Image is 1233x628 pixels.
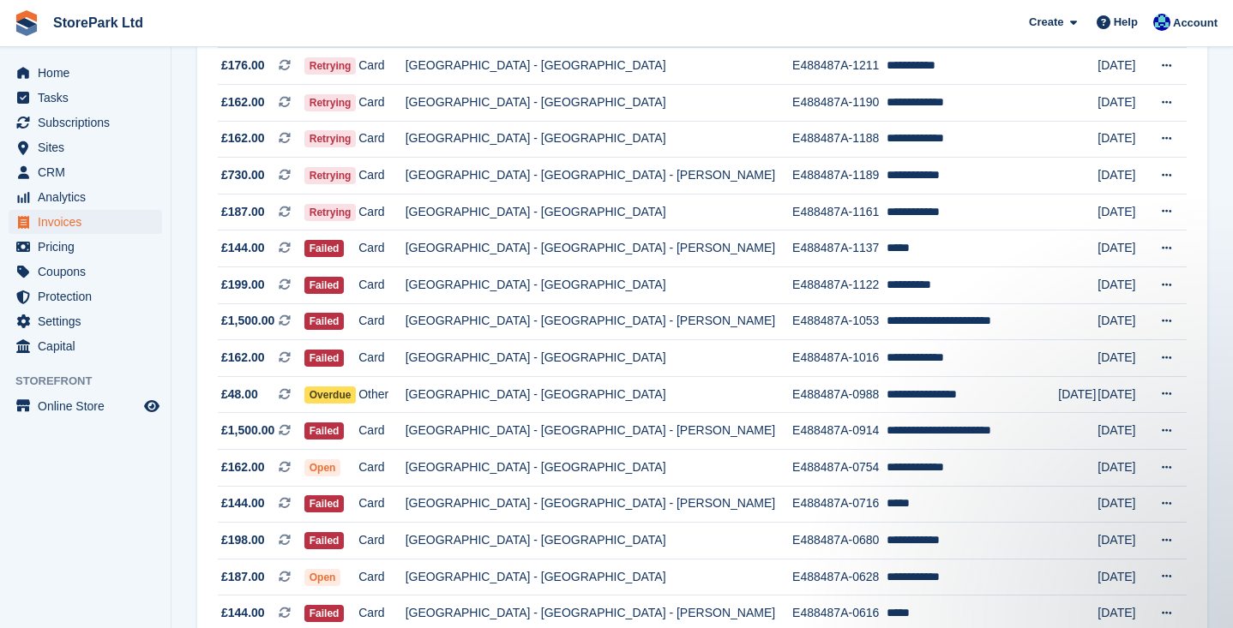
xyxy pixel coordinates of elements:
span: Failed [304,240,345,257]
span: Failed [304,313,345,330]
span: £144.00 [221,494,265,512]
td: [DATE] [1098,340,1149,377]
span: Retrying [304,130,357,147]
span: Open [304,569,341,586]
td: [GEOGRAPHIC_DATA] - [GEOGRAPHIC_DATA] [406,48,792,85]
td: Other [358,376,405,413]
td: Card [358,449,405,486]
span: Analytics [38,185,141,209]
span: £1,500.00 [221,312,274,330]
td: Card [358,230,405,267]
td: E488487A-0628 [792,559,887,595]
td: E488487A-1122 [792,267,887,304]
td: E488487A-1137 [792,230,887,267]
span: £144.00 [221,239,265,257]
td: [GEOGRAPHIC_DATA] - [GEOGRAPHIC_DATA] [406,267,792,304]
td: Card [358,48,405,85]
span: £187.00 [221,203,265,221]
a: StorePark Ltd [46,9,150,37]
td: [GEOGRAPHIC_DATA] - [GEOGRAPHIC_DATA] - [PERSON_NAME] [406,413,792,450]
td: E488487A-1190 [792,85,887,122]
span: £730.00 [221,166,265,184]
td: E488487A-1211 [792,48,887,85]
span: Failed [304,422,345,440]
a: menu [9,260,162,284]
td: [GEOGRAPHIC_DATA] - [GEOGRAPHIC_DATA] - [PERSON_NAME] [406,158,792,194]
span: Failed [304,350,345,367]
span: £187.00 [221,568,265,586]
span: Overdue [304,386,357,404]
span: Subscriptions [38,111,141,135]
a: menu [9,111,162,135]
td: Card [358,267,405,304]
td: [GEOGRAPHIC_DATA] - [GEOGRAPHIC_DATA] - [PERSON_NAME] [406,230,792,267]
a: Preview store [141,396,162,416]
td: [DATE] [1098,486,1149,523]
td: E488487A-1016 [792,340,887,377]
span: £176.00 [221,57,265,75]
span: Sites [38,135,141,159]
span: Home [38,61,141,85]
span: Tasks [38,86,141,110]
span: Invoices [38,210,141,234]
td: [DATE] [1098,376,1149,413]
a: menu [9,394,162,418]
td: [DATE] [1098,85,1149,122]
td: Card [358,158,405,194]
a: menu [9,160,162,184]
td: [GEOGRAPHIC_DATA] - [GEOGRAPHIC_DATA] [406,559,792,595]
a: menu [9,86,162,110]
img: stora-icon-8386f47178a22dfd0bd8f6a31ec36ba5ce8667c1dd55bd0f319d3a0aa187defe.svg [14,10,39,36]
td: E488487A-1189 [792,158,887,194]
span: Storefront [15,373,171,390]
span: £162.00 [221,129,265,147]
td: Card [358,340,405,377]
span: £162.00 [221,93,265,111]
td: [DATE] [1098,303,1149,340]
span: Failed [304,605,345,622]
span: Help [1114,14,1138,31]
span: £48.00 [221,386,258,404]
td: [GEOGRAPHIC_DATA] - [GEOGRAPHIC_DATA] [406,194,792,230]
td: Card [358,85,405,122]
span: Failed [304,532,345,549]
td: Card [358,303,405,340]
td: [DATE] [1098,523,1149,559]
span: Protection [38,284,141,308]
span: Coupons [38,260,141,284]
td: [DATE] [1098,194,1149,230]
a: menu [9,235,162,259]
td: E488487A-0988 [792,376,887,413]
span: Retrying [304,204,357,221]
td: [GEOGRAPHIC_DATA] - [GEOGRAPHIC_DATA] - [PERSON_NAME] [406,486,792,523]
span: Retrying [304,94,357,111]
span: £144.00 [221,604,265,622]
span: Create [1029,14,1063,31]
span: £198.00 [221,531,265,549]
td: [GEOGRAPHIC_DATA] - [GEOGRAPHIC_DATA] - [PERSON_NAME] [406,303,792,340]
td: [DATE] [1098,267,1149,304]
td: [GEOGRAPHIC_DATA] - [GEOGRAPHIC_DATA] [406,85,792,122]
span: Open [304,459,341,476]
td: [DATE] [1098,230,1149,267]
a: menu [9,284,162,308]
span: £162.00 [221,349,265,367]
td: E488487A-1161 [792,194,887,230]
td: Card [358,559,405,595]
span: Pricing [38,235,141,259]
td: [GEOGRAPHIC_DATA] - [GEOGRAPHIC_DATA] [406,376,792,413]
a: menu [9,185,162,209]
span: Failed [304,277,345,294]
img: Donna [1153,14,1170,31]
td: Card [358,486,405,523]
a: menu [9,61,162,85]
td: Card [358,194,405,230]
span: Online Store [38,394,141,418]
span: Retrying [304,57,357,75]
td: E488487A-0680 [792,523,887,559]
td: [GEOGRAPHIC_DATA] - [GEOGRAPHIC_DATA] [406,523,792,559]
span: £1,500.00 [221,422,274,440]
td: E488487A-1053 [792,303,887,340]
td: [DATE] [1098,48,1149,85]
td: [GEOGRAPHIC_DATA] - [GEOGRAPHIC_DATA] [406,340,792,377]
